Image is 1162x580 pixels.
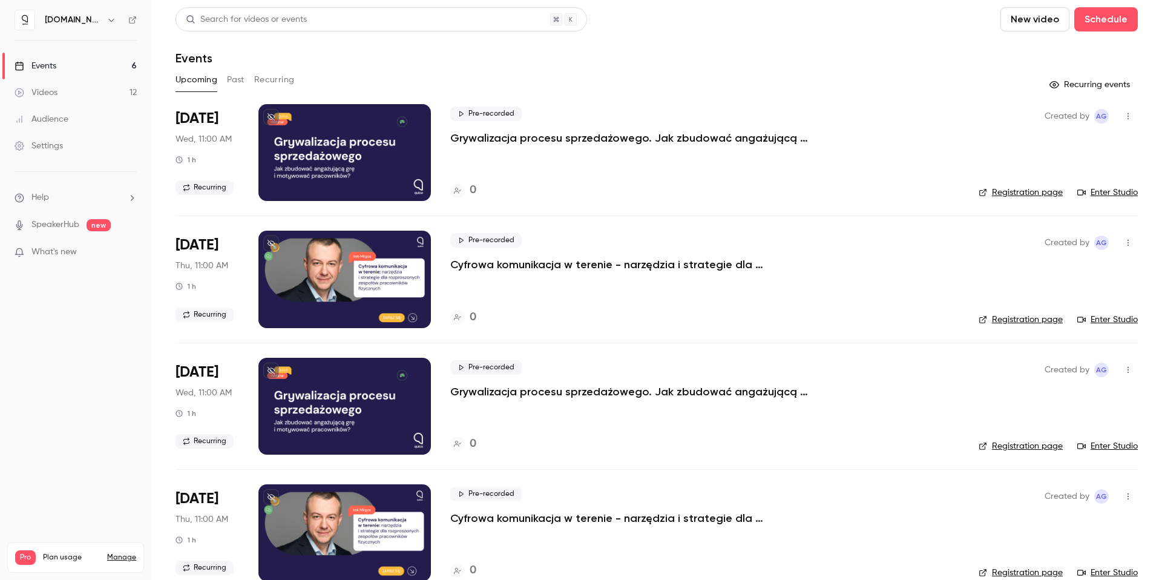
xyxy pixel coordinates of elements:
[15,87,57,99] div: Videos
[176,70,217,90] button: Upcoming
[979,440,1063,452] a: Registration page
[450,384,813,399] a: Grywalizacja procesu sprzedażowego. Jak zbudować angażującą grę i motywować pracowników?
[176,434,234,449] span: Recurring
[45,14,102,26] h6: [DOMAIN_NAME]
[176,109,218,128] span: [DATE]
[176,387,232,399] span: Wed, 11:00 AM
[176,236,218,255] span: [DATE]
[176,358,239,455] div: Sep 24 Wed, 11:00 AM (Europe/Warsaw)
[1077,314,1138,326] a: Enter Studio
[450,309,476,326] a: 0
[979,567,1063,579] a: Registration page
[176,409,196,418] div: 1 h
[15,191,137,204] li: help-dropdown-opener
[1045,236,1089,250] span: Created by
[1045,109,1089,124] span: Created by
[470,562,476,579] h4: 0
[176,561,234,575] span: Recurring
[1094,109,1109,124] span: Aleksandra Grabarska
[176,180,234,195] span: Recurring
[15,60,56,72] div: Events
[1077,186,1138,199] a: Enter Studio
[450,436,476,452] a: 0
[450,107,522,121] span: Pre-recorded
[1094,363,1109,377] span: Aleksandra Grabarska
[1074,7,1138,31] button: Schedule
[979,186,1063,199] a: Registration page
[450,233,522,248] span: Pre-recorded
[979,314,1063,326] a: Registration page
[450,487,522,501] span: Pre-recorded
[470,309,476,326] h4: 0
[254,70,295,90] button: Recurring
[31,219,79,231] a: SpeakerHub
[176,133,232,145] span: Wed, 11:00 AM
[227,70,245,90] button: Past
[186,13,307,26] div: Search for videos or events
[470,182,476,199] h4: 0
[107,553,136,562] a: Manage
[176,363,218,382] span: [DATE]
[450,131,813,145] a: Grywalizacja procesu sprzedażowego. Jak zbudować angażującą grę i motywować pracowników?
[1000,7,1069,31] button: New video
[176,308,234,322] span: Recurring
[31,246,77,259] span: What's new
[1044,75,1138,94] button: Recurring events
[176,260,228,272] span: Thu, 11:00 AM
[1045,363,1089,377] span: Created by
[1096,489,1107,504] span: AG
[450,360,522,375] span: Pre-recorded
[176,231,239,328] div: Sep 18 Thu, 11:00 AM (Europe/Warsaw)
[15,140,63,152] div: Settings
[450,562,476,579] a: 0
[1077,567,1138,579] a: Enter Studio
[470,436,476,452] h4: 0
[176,513,228,526] span: Thu, 11:00 AM
[87,219,111,231] span: new
[15,113,68,125] div: Audience
[176,51,212,65] h1: Events
[450,182,476,199] a: 0
[15,10,34,30] img: quico.io
[43,553,100,562] span: Plan usage
[1077,440,1138,452] a: Enter Studio
[176,155,196,165] div: 1 h
[1096,363,1107,377] span: AG
[31,191,49,204] span: Help
[176,489,218,509] span: [DATE]
[1096,109,1107,124] span: AG
[15,550,36,565] span: Pro
[176,282,196,291] div: 1 h
[176,104,239,201] div: Sep 17 Wed, 11:00 AM (Europe/Warsaw)
[1094,236,1109,250] span: Aleksandra Grabarska
[176,535,196,545] div: 1 h
[1094,489,1109,504] span: Aleksandra Grabarska
[1045,489,1089,504] span: Created by
[1096,236,1107,250] span: AG
[450,511,813,526] a: Cyfrowa komunikacja w terenie - narzędzia i strategie dla rozproszonych zespołów pracowników fizy...
[450,257,813,272] a: Cyfrowa komunikacja w terenie - narzędzia i strategie dla rozproszonych zespołów pracowników fizy...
